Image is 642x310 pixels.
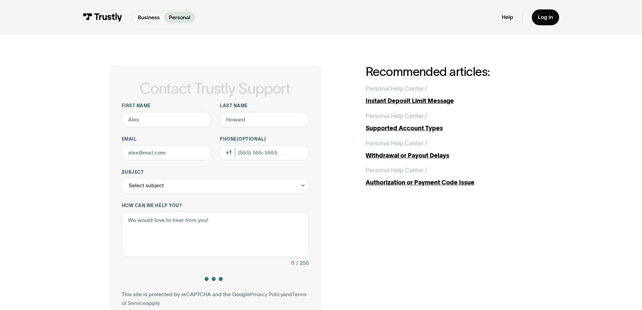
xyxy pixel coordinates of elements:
[122,145,211,161] input: alex@mail.com
[122,112,211,127] input: Alex
[83,13,122,22] img: Trustly Logo
[366,96,533,106] div: Instant Deposit Limit Message
[366,84,533,106] a: Personal Help Center /Instant Deposit Limit Message
[220,136,309,142] label: Phone
[122,103,211,109] label: First name
[237,137,266,142] span: (Optional)
[164,12,195,23] a: Personal
[138,13,160,22] p: Business
[366,112,427,121] div: Personal Help Center /
[122,203,309,209] label: How can we help you?
[502,14,513,21] a: Help
[120,80,309,96] h1: Contact Trustly Support
[296,259,309,268] div: / 250
[122,290,309,308] div: This site is protected by reCAPTCHA and the Google and apply.
[366,139,533,160] a: Personal Help Center /Withdrawal or Payout Delays
[133,12,164,23] a: Business
[122,169,309,175] label: Subject
[366,65,533,78] h2: Recommended articles:
[129,181,164,190] div: Select subject
[366,166,427,175] div: Personal Help Center /
[122,178,309,194] div: Select subject
[220,112,309,127] input: Howard
[122,136,211,142] label: Email
[220,103,309,109] label: Last name
[169,13,190,22] p: Personal
[250,291,283,297] a: Privacy Policy
[532,9,559,25] a: Log in
[538,14,553,21] div: Log in
[366,151,533,160] div: Withdrawal or Payout Delays
[366,124,533,133] div: Supported Account Types
[220,145,309,161] input: (555) 555-5555
[366,84,427,93] div: Personal Help Center /
[366,139,427,148] div: Personal Help Center /
[366,112,533,133] a: Personal Help Center /Supported Account Types
[291,259,295,268] div: 0
[366,178,533,187] div: Authorization or Payment Code Issue
[366,166,533,187] a: Personal Help Center /Authorization or Payment Code Issue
